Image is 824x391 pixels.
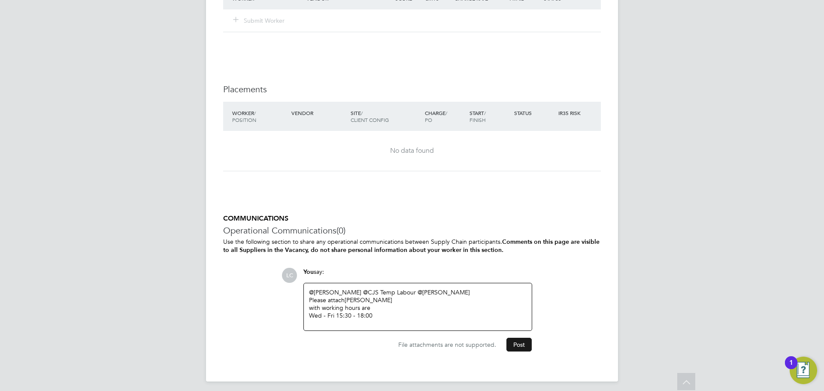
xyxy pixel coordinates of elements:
[223,238,600,254] b: Comments on this page are visible to all Suppliers in the Vacancy, do not share personal informat...
[556,105,586,121] div: IR35 Risk
[398,341,496,349] span: File attachments are not supported.
[230,105,289,127] div: Worker
[303,268,532,283] div: say:
[309,288,527,325] div: ​ ​ ​
[470,109,486,123] span: / Finish
[309,304,527,312] div: with working hours are
[789,363,793,374] div: 1
[223,214,601,223] h5: COMMUNICATIONS
[418,288,470,296] a: @[PERSON_NAME]
[232,109,256,123] span: / Position
[336,225,345,236] span: (0)
[309,288,361,296] a: @[PERSON_NAME]
[512,105,557,121] div: Status
[506,338,532,352] button: Post
[351,109,389,123] span: / Client Config
[223,238,601,254] p: Use the following section to share any operational communications between Supply Chain participants.
[348,105,423,127] div: Site
[363,288,416,296] a: @CJS Temp Labour
[303,268,314,276] span: You
[223,84,601,95] h3: Placements
[309,312,527,319] div: Wed - Fri 15:30 - 18:00
[425,109,447,123] span: / PO
[309,296,527,304] div: Please attach [PERSON_NAME]
[467,105,512,127] div: Start
[223,225,601,236] h3: Operational Communications
[232,146,592,155] div: No data found
[423,105,467,127] div: Charge
[233,16,285,25] button: Submit Worker
[790,357,817,384] button: Open Resource Center, 1 new notification
[282,268,297,283] span: LC
[289,105,348,121] div: Vendor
